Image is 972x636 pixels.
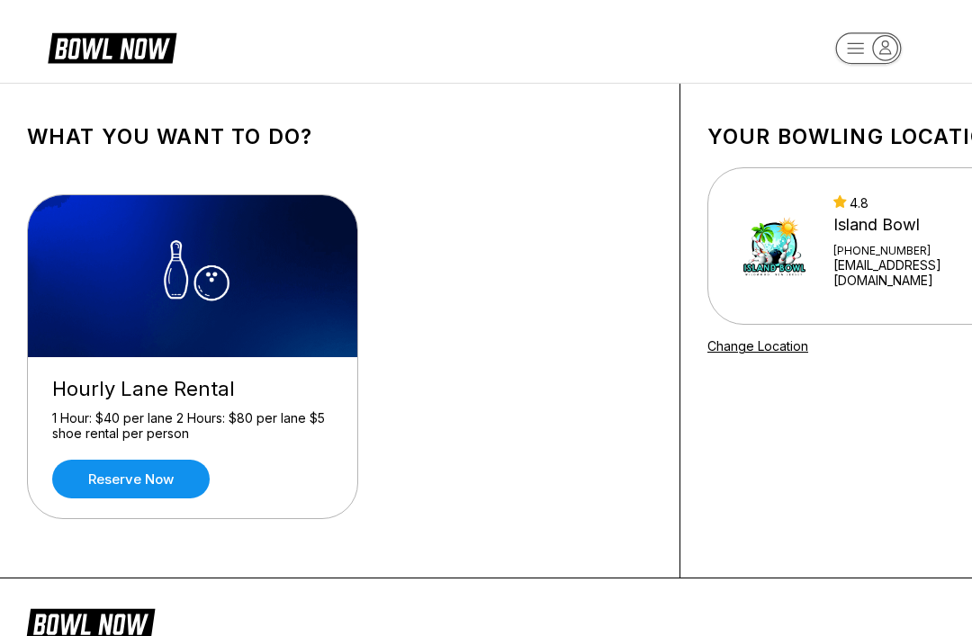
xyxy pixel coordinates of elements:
a: Change Location [707,338,808,354]
div: Hourly Lane Rental [52,377,333,401]
a: Reserve now [52,460,210,498]
div: 1 Hour: $40 per lane 2 Hours: $80 per lane $5 shoe rental per person [52,410,333,442]
img: Hourly Lane Rental [28,195,359,357]
img: Island Bowl [732,197,817,296]
h1: What you want to do? [27,124,652,149]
